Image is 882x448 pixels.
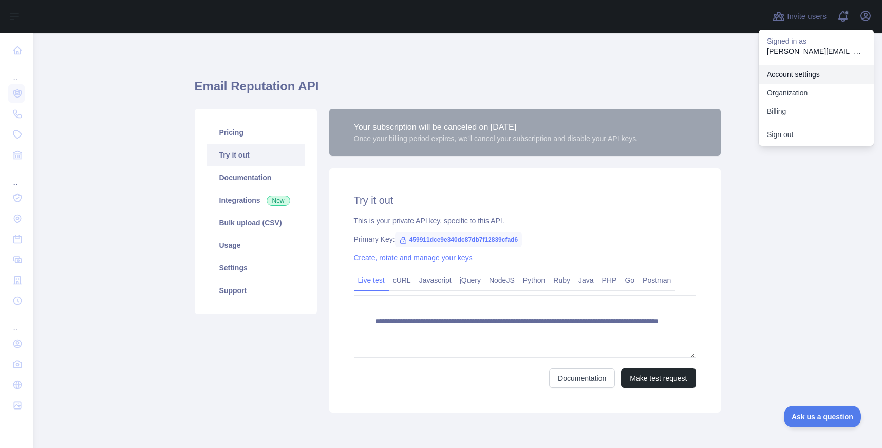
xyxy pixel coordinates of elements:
a: PHP [598,272,621,288]
a: Pricing [207,121,305,144]
a: Bulk upload (CSV) [207,211,305,234]
iframe: Toggle Customer Support [784,406,861,427]
span: Invite users [787,11,827,23]
a: Java [574,272,598,288]
div: Primary Key: [354,234,696,244]
div: ... [8,62,25,82]
a: Live test [354,272,389,288]
a: Documentation [549,368,615,388]
div: Once your billing period expires, we'll cancel your subscription and disable your API keys. [354,133,639,144]
button: Sign out [759,125,874,144]
a: Postman [639,272,675,288]
a: Try it out [207,144,305,166]
a: Support [207,279,305,302]
a: Settings [207,257,305,279]
a: jQuery [456,272,485,288]
a: Account settings [759,65,874,84]
span: 459911dce9e340dc87db7f12839cfad6 [395,232,522,247]
button: Invite users [771,8,829,25]
div: This is your private API key, specific to this API. [354,216,696,226]
div: ... [8,312,25,333]
p: Signed in as [767,36,866,46]
a: NodeJS [485,272,519,288]
a: Organization [759,84,874,102]
div: Your subscription will be canceled on [DATE] [354,121,639,133]
h1: Email Reputation API [195,78,721,103]
a: Create, rotate and manage your keys [354,254,473,262]
div: ... [8,166,25,187]
a: Integrations New [207,189,305,211]
button: Billing [759,102,874,121]
span: New [267,196,290,206]
a: Ruby [549,272,574,288]
h2: Try it out [354,193,696,207]
a: Usage [207,234,305,257]
a: Javascript [415,272,456,288]
button: Make test request [621,368,696,388]
a: Python [519,272,550,288]
a: Go [621,272,639,288]
p: [PERSON_NAME][EMAIL_ADDRESS][DOMAIN_NAME] [767,46,866,56]
a: cURL [389,272,415,288]
a: Documentation [207,166,305,189]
